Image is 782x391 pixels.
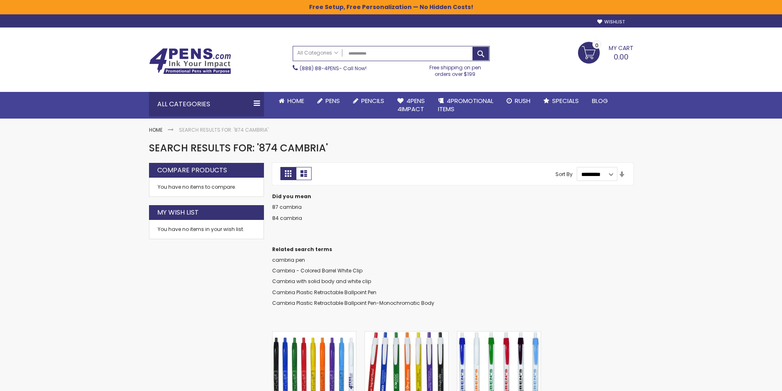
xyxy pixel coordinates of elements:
[272,300,434,306] a: Cambria Plastic Retractable Ballpoint Pen-Monochromatic Body
[552,96,579,105] span: Specials
[272,289,376,296] a: Cambria Plastic Retractable Ballpoint Pen
[311,92,346,110] a: Pens
[300,65,339,72] a: (888) 88-4PENS
[578,42,633,62] a: 0.00 0
[157,208,199,217] strong: My Wish List
[179,126,268,133] strong: Search results for: '874 Cambria'
[391,92,431,119] a: 4Pens4impact
[272,92,311,110] a: Home
[515,96,530,105] span: Rush
[157,166,227,175] strong: Compare Products
[597,19,625,25] a: Wishlist
[149,126,163,133] a: Home
[500,92,537,110] a: Rush
[438,96,493,113] span: 4PROMOTIONAL ITEMS
[346,92,391,110] a: Pencils
[457,331,541,338] a: Custom Cambria Plastic Retractable Ballpoint Pen - Colored Clip
[595,41,599,49] span: 0
[397,96,425,113] span: 4Pens 4impact
[365,331,448,338] a: Custom Cambria Plastic Retractable Ballpoint Pen - White Clip
[149,141,328,155] span: Search results for: '874 Cambria'
[585,92,615,110] a: Blog
[555,171,573,178] label: Sort By
[272,267,362,274] a: Cambria - Colored Barrel White Clip
[272,256,305,263] a: cambria pen
[326,96,340,105] span: Pens
[273,331,356,338] a: Custom Cambria Plastic Retractable Ballpoint Pen - Monochromatic Body Color
[287,96,304,105] span: Home
[272,193,633,200] dt: Did you mean
[272,204,302,210] a: 87 cambria
[272,278,371,285] a: Cambria with solid body and white clip
[361,96,384,105] span: Pencils
[297,50,338,56] span: All Categories
[149,178,264,197] div: You have no items to compare.
[272,215,302,222] a: 84 cambria
[293,46,342,60] a: All Categories
[537,92,585,110] a: Specials
[149,92,264,117] div: All Categories
[149,48,231,74] img: 4Pens Custom Pens and Promotional Products
[158,226,255,233] div: You have no items in your wish list.
[300,65,367,72] span: - Call Now!
[421,61,490,78] div: Free shipping on pen orders over $199
[614,52,628,62] span: 0.00
[280,167,296,180] strong: Grid
[592,96,608,105] span: Blog
[431,92,500,119] a: 4PROMOTIONALITEMS
[272,246,633,253] dt: Related search terms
